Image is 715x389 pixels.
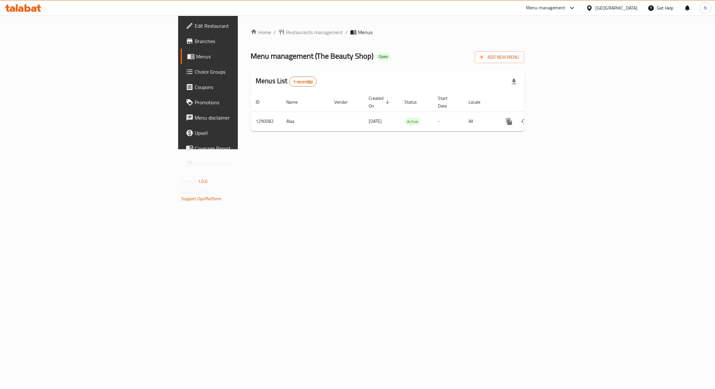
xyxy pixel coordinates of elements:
[181,156,297,171] a: Grocery Checklist
[286,28,343,36] span: Restaurants management
[181,177,197,186] span: Version:
[195,68,292,76] span: Choice Groups
[181,194,222,203] a: Support.OpsPlatform
[195,83,292,91] span: Coupons
[480,53,519,61] span: Add New Menu
[334,98,356,106] span: Vendor
[404,98,425,106] span: Status
[251,28,524,36] nav: breadcrumb
[404,118,421,125] span: Active
[256,76,317,87] h2: Menus List
[195,114,292,121] span: Menu disclaimer
[286,98,306,106] span: Name
[181,18,297,33] a: Edit Restaurant
[501,114,517,129] button: more
[345,28,348,36] li: /
[195,22,292,30] span: Edit Restaurant
[358,28,373,36] span: Menus
[506,74,522,89] div: Export file
[181,141,297,156] a: Coverage Report
[195,144,292,152] span: Coverage Report
[181,64,297,79] a: Choice Groups
[475,51,524,63] button: Add New Menu
[278,28,343,36] a: Restaurants management
[181,110,297,125] a: Menu disclaimer
[438,94,456,110] span: Start Date
[376,53,391,61] div: Open
[526,4,565,12] div: Menu-management
[369,117,382,125] span: [DATE]
[181,125,297,141] a: Upsell
[369,94,392,110] span: Created On
[195,160,292,167] span: Grocery Checklist
[195,37,292,45] span: Branches
[517,114,532,129] button: Change Status
[496,92,568,112] th: Actions
[290,79,317,85] span: 1 record(s)
[704,4,707,11] span: N
[251,92,568,131] table: enhanced table
[181,49,297,64] a: Menus
[376,54,391,59] span: Open
[181,33,297,49] a: Branches
[195,99,292,106] span: Promotions
[595,4,637,11] div: [GEOGRAPHIC_DATA]
[195,129,292,137] span: Upsell
[181,188,211,196] span: Get support on:
[198,177,208,186] span: 1.0.0
[251,49,373,63] span: Menu management ( The Beauty Shop )
[463,112,496,131] td: All
[196,53,292,60] span: Menus
[289,77,317,87] div: Total records count
[281,112,329,131] td: Alaa
[433,112,463,131] td: -
[181,95,297,110] a: Promotions
[256,98,268,106] span: ID
[181,79,297,95] a: Coupons
[469,98,489,106] span: Locale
